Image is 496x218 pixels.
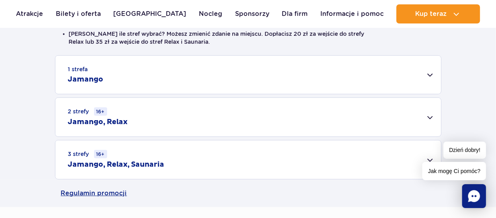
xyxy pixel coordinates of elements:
a: Dla firm [282,4,308,23]
a: [GEOGRAPHIC_DATA] [113,4,186,23]
span: Dzień dobry! [443,142,486,159]
a: Nocleg [199,4,222,23]
a: Bilety i oferta [56,4,101,23]
small: 2 strefy [68,107,107,116]
a: Informacje i pomoc [320,4,384,23]
div: Chat [462,184,486,208]
h2: Jamango, Relax [68,117,128,127]
small: 16+ [94,150,107,158]
span: Jak mogę Ci pomóc? [422,162,486,180]
h2: Jamango, Relax, Saunaria [68,160,165,169]
small: 1 strefa [68,65,88,73]
small: 16+ [94,107,107,116]
a: Sponsorzy [235,4,269,23]
small: 3 strefy [68,150,107,158]
span: Kup teraz [415,10,447,18]
li: [PERSON_NAME] ile stref wybrać? Możesz zmienić zdanie na miejscu. Dopłacisz 20 zł za wejście do s... [69,30,427,46]
a: Regulamin promocji [61,179,435,207]
h2: Jamango [68,75,104,84]
a: Atrakcje [16,4,43,23]
button: Kup teraz [396,4,480,23]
